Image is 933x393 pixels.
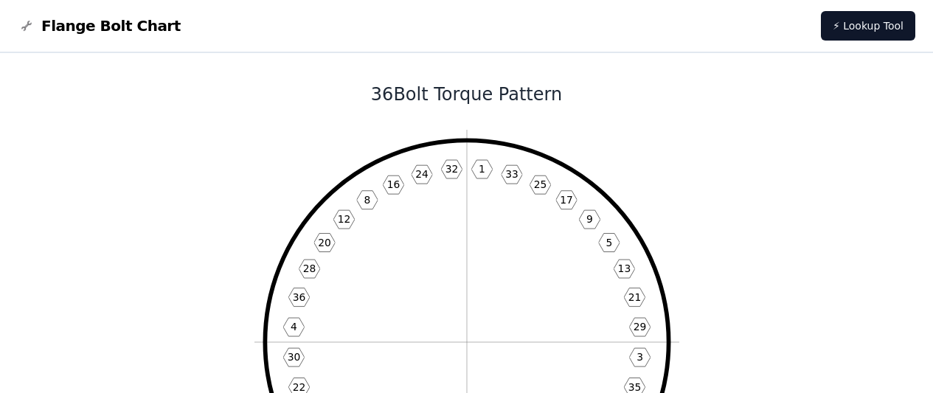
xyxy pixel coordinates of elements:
[586,213,593,225] text: 9
[292,381,305,393] text: 22
[292,291,305,303] text: 36
[617,262,631,274] text: 13
[337,213,350,225] text: 12
[18,15,181,36] a: Flange Bolt Chart LogoFlange Bolt Chart
[302,262,316,274] text: 28
[633,321,646,333] text: 29
[287,351,300,363] text: 30
[628,291,641,303] text: 21
[41,15,181,36] span: Flange Bolt Chart
[606,237,612,248] text: 5
[318,237,331,248] text: 20
[505,168,518,180] text: 33
[415,168,429,180] text: 24
[18,17,35,35] img: Flange Bolt Chart Logo
[71,83,863,106] h1: 36 Bolt Torque Pattern
[364,194,370,206] text: 8
[533,178,547,190] text: 25
[291,321,297,333] text: 4
[821,11,915,41] a: ⚡ Lookup Tool
[560,194,573,206] text: 17
[479,163,485,175] text: 1
[637,351,643,363] text: 3
[445,163,458,175] text: 32
[628,381,641,393] text: 35
[386,178,400,190] text: 16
